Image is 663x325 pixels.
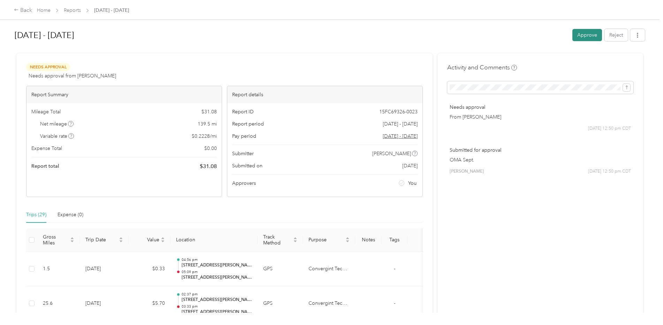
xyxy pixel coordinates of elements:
[258,286,303,321] td: GPS
[134,237,159,243] span: Value
[31,162,59,170] span: Report total
[64,7,81,13] a: Reports
[31,108,61,115] span: Mileage Total
[37,286,80,321] td: 25.6
[192,133,217,140] span: $ 0.2228 / mi
[402,162,418,169] span: [DATE]
[355,228,381,252] th: Notes
[308,237,344,243] span: Purpose
[381,228,407,252] th: Tags
[303,228,355,252] th: Purpose
[80,252,129,287] td: [DATE]
[29,72,116,80] span: Needs approval from [PERSON_NAME]
[161,239,165,243] span: caret-down
[232,150,254,157] span: Submitter
[447,63,517,72] h4: Activity and Comments
[345,236,350,240] span: caret-up
[182,292,252,297] p: 02:37 pm
[450,146,631,154] p: Submitted for approval
[450,156,631,164] p: OMA Sept.
[129,286,170,321] td: $5.70
[80,228,129,252] th: Trip Date
[604,29,628,41] button: Reject
[263,234,292,246] span: Track Method
[129,228,170,252] th: Value
[58,211,83,219] div: Expense (0)
[293,236,297,240] span: caret-up
[232,180,256,187] span: Approvers
[26,63,70,71] span: Needs Approval
[170,228,258,252] th: Location
[201,108,217,115] span: $ 31.08
[588,168,631,175] span: [DATE] 12:50 pm CDT
[161,236,165,240] span: caret-up
[182,297,252,303] p: [STREET_ADDRESS][PERSON_NAME]
[198,120,217,128] span: 139.5 mi
[70,236,74,240] span: caret-up
[450,168,484,175] span: [PERSON_NAME]
[379,108,418,115] span: 15FC69326-0023
[85,237,117,243] span: Trip Date
[204,145,217,152] span: $ 0.00
[80,286,129,321] td: [DATE]
[40,133,74,140] span: Variable rate
[450,104,631,111] p: Needs approval
[303,252,355,287] td: Convergint Technologies
[293,239,297,243] span: caret-down
[258,252,303,287] td: GPS
[26,211,46,219] div: Trips (29)
[383,120,418,128] span: [DATE] - [DATE]
[232,133,256,140] span: Pay period
[182,257,252,262] p: 04:56 pm
[119,239,123,243] span: caret-down
[572,29,602,41] button: Approve
[31,145,62,152] span: Expense Total
[372,150,411,157] span: [PERSON_NAME]
[232,120,264,128] span: Report period
[37,252,80,287] td: 1.5
[394,300,395,306] span: -
[37,228,80,252] th: Gross Miles
[232,108,254,115] span: Report ID
[43,234,69,246] span: Gross Miles
[408,180,417,187] span: You
[345,239,350,243] span: caret-down
[129,252,170,287] td: $0.33
[624,286,663,325] iframe: Everlance-gr Chat Button Frame
[40,120,74,128] span: Net mileage
[227,86,422,103] div: Report details
[450,113,631,121] p: From [PERSON_NAME]
[94,7,129,14] span: [DATE] - [DATE]
[15,27,567,44] h1: Sep 1 - 30, 2025
[26,86,222,103] div: Report Summary
[182,309,252,315] p: [STREET_ADDRESS][PERSON_NAME]
[182,304,252,309] p: 03:33 pm
[588,126,631,132] span: [DATE] 12:50 pm CDT
[119,236,123,240] span: caret-up
[182,262,252,269] p: [STREET_ADDRESS][PERSON_NAME]
[383,133,418,140] span: Go to pay period
[200,162,217,171] span: $ 31.08
[14,6,32,15] div: Back
[182,270,252,274] p: 05:09 pm
[37,7,51,13] a: Home
[394,266,395,272] span: -
[70,239,74,243] span: caret-down
[182,274,252,281] p: [STREET_ADDRESS][PERSON_NAME]
[258,228,303,252] th: Track Method
[232,162,262,169] span: Submitted on
[303,286,355,321] td: Convergint Technologies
